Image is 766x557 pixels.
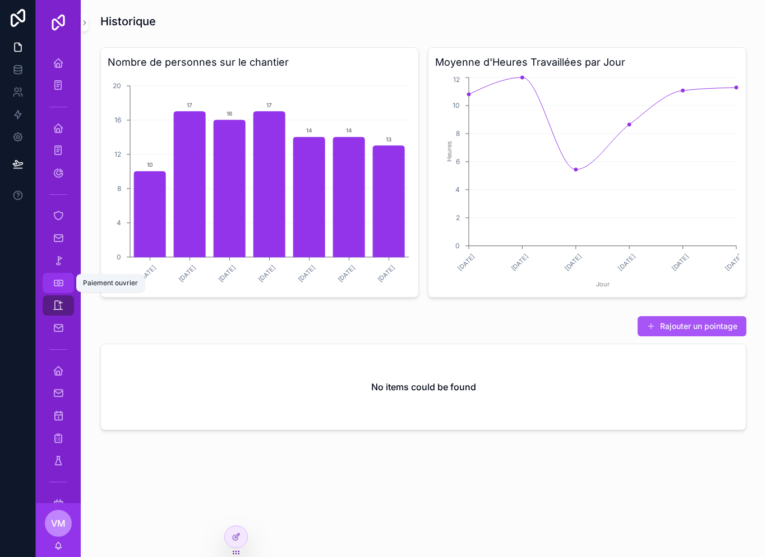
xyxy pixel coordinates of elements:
tspan: 0 [117,253,121,261]
div: scrollable content [36,45,81,503]
h3: Nombre de personnes sur le chantier [108,54,412,70]
text: [DATE] [723,252,744,272]
div: chart [108,75,412,290]
text: 14 [306,127,312,134]
tspan: Jour [596,280,610,288]
div: chart [435,75,739,290]
text: 10 [147,161,153,168]
text: [DATE] [510,252,530,272]
text: [DATE] [336,263,357,284]
text: 17 [266,102,272,108]
text: 16 [227,110,232,117]
tspan: 8 [456,129,460,138]
div: Paiement ouvrier [83,278,138,287]
tspan: 0 [455,241,460,250]
tspan: 4 [455,185,460,194]
tspan: Heures [445,141,453,162]
text: [DATE] [297,263,317,284]
text: [DATE] [670,252,690,272]
tspan: 10 [453,101,460,109]
tspan: 8 [117,184,121,193]
h1: Historique [100,13,156,29]
text: [DATE] [563,252,583,272]
text: 17 [187,102,192,108]
button: Rajouter un pointage [638,316,746,336]
text: [DATE] [376,263,396,284]
tspan: 6 [456,157,460,166]
tspan: 2 [456,213,460,222]
text: [DATE] [217,263,237,284]
tspan: 12 [453,75,460,84]
img: App logo [49,13,67,31]
span: VM [51,517,66,530]
h2: No items could be found [371,380,476,394]
text: [DATE] [456,252,476,272]
tspan: 4 [117,218,121,227]
text: 14 [346,127,352,134]
tspan: 20 [113,81,121,90]
h3: Moyenne d'Heures Travaillées par Jour [435,54,739,70]
text: [DATE] [257,263,277,284]
text: 13 [386,136,391,143]
text: [DATE] [617,252,637,272]
text: [DATE] [137,263,158,284]
tspan: 16 [114,116,121,124]
tspan: 12 [114,150,121,158]
text: [DATE] [177,263,197,284]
